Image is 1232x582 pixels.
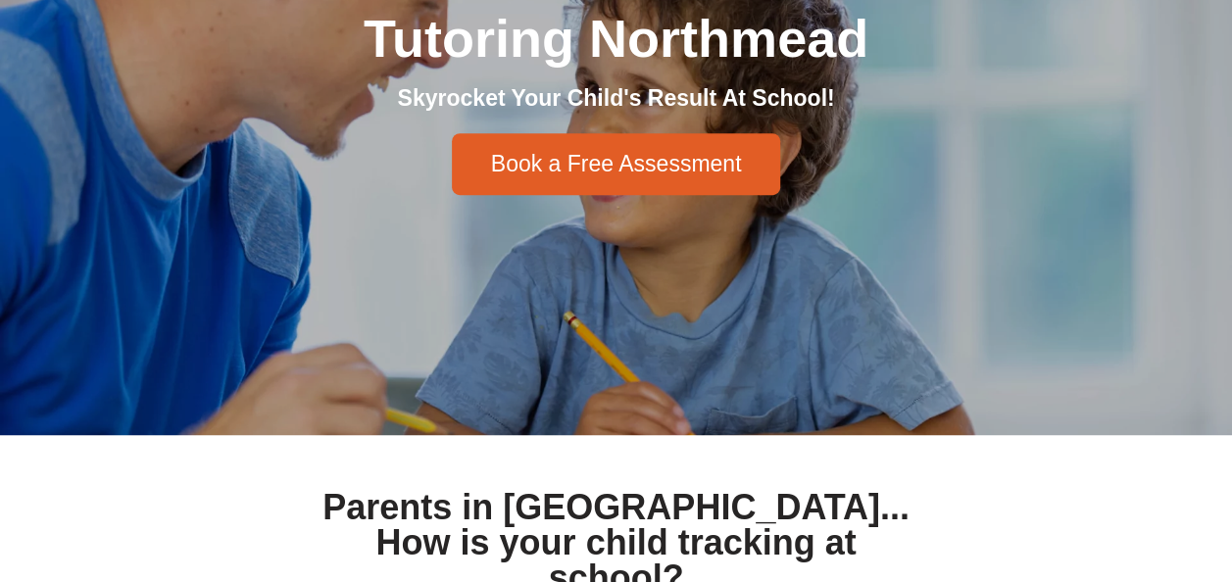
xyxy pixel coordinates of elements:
h2: Skyrocket Your Child's Result At School! [68,84,1165,114]
span: Book a Free Assessment [491,153,742,175]
a: Book a Free Assessment [452,133,781,195]
h1: Tutoring Northmead [68,12,1165,65]
iframe: Chat Widget [793,31,1232,582]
